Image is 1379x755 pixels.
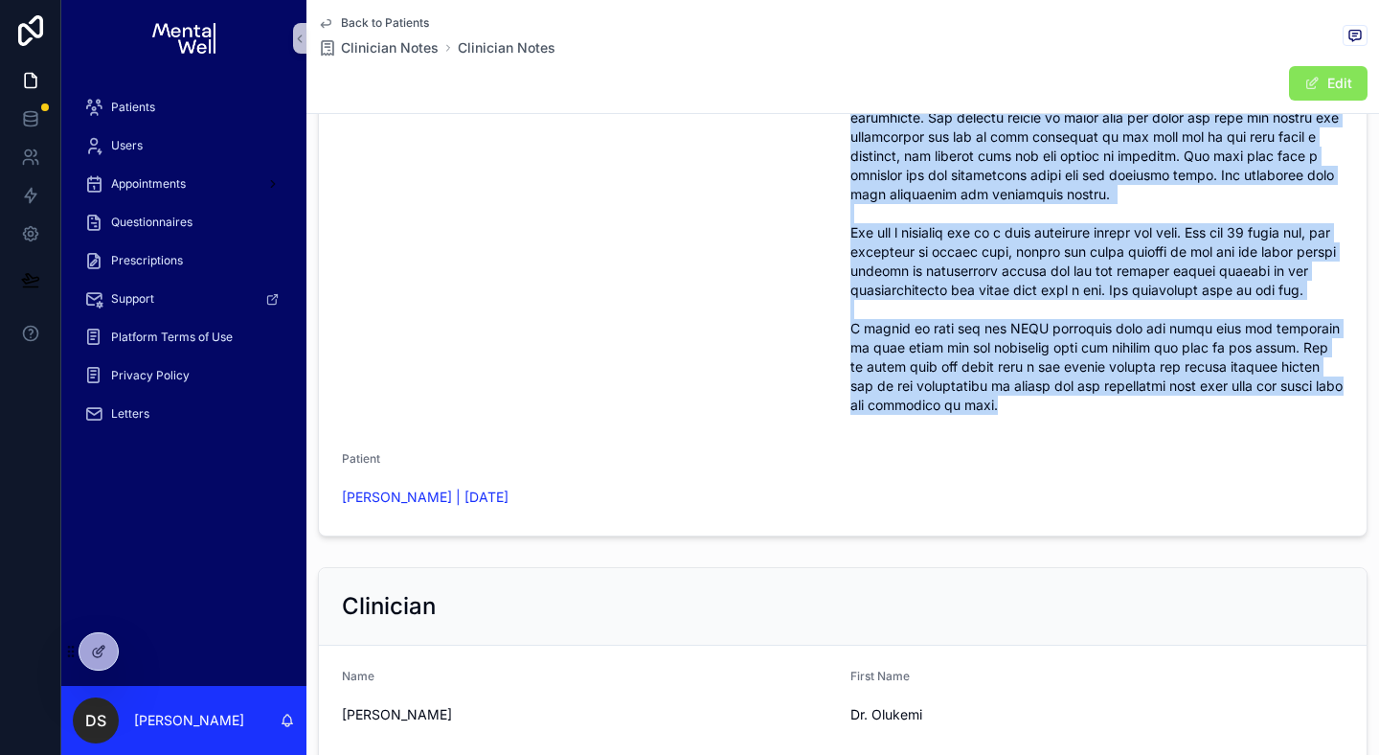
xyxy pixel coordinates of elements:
a: Back to Patients [318,15,429,31]
a: Appointments [73,167,295,201]
a: Clinician Notes [458,38,555,57]
img: App logo [152,23,215,54]
span: Letters [111,406,149,422]
span: DS [85,709,106,732]
span: Questionnaires [111,215,192,230]
span: Support [111,291,154,307]
a: Letters [73,397,295,431]
a: Questionnaires [73,205,295,240]
a: Support [73,282,295,316]
span: Back to Patients [341,15,429,31]
button: Edit [1289,66,1368,101]
span: First Name [850,669,910,683]
a: Prescriptions [73,243,295,278]
span: [PERSON_NAME] [342,705,835,724]
a: Patients [73,90,295,125]
span: Privacy Policy [111,368,190,383]
a: Platform Terms of Use [73,320,295,355]
a: [PERSON_NAME] | [DATE] [342,488,509,507]
div: scrollable content [61,77,306,456]
h2: Clinician [342,591,436,622]
a: Users [73,128,295,163]
span: Dr. Olukemi [850,705,1344,724]
p: [PERSON_NAME] [134,711,244,730]
a: Clinician Notes [318,38,439,57]
span: Name [342,669,374,683]
span: Appointments [111,176,186,192]
span: Clinician Notes [341,38,439,57]
span: Prescriptions [111,253,183,268]
a: Privacy Policy [73,358,295,393]
span: Users [111,138,143,153]
span: Patients [111,100,155,115]
span: Patient [342,451,380,466]
span: Platform Terms of Use [111,330,233,345]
